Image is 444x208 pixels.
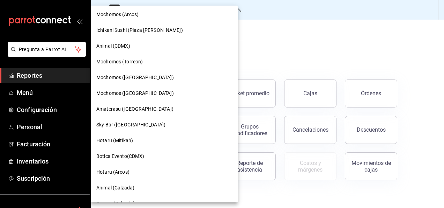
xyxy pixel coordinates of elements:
[96,105,173,113] span: Amaterasu ([GEOGRAPHIC_DATA])
[91,38,238,54] div: Animal (CDMX)
[96,42,130,50] span: Animal (CDMX)
[91,148,238,164] div: Botica Evento(CDMX)
[91,180,238,196] div: Animal (Calzada)
[96,153,145,160] span: Botica Evento(CDMX)
[96,184,134,192] span: Animal (Calzada)
[96,27,183,34] span: Ichikani Sushi (Plaza [PERSON_NAME])
[91,117,238,133] div: Sky Bar ([GEOGRAPHIC_DATA])
[96,168,129,176] span: Hotaru (Arcos)
[91,70,238,85] div: Mochomos ([GEOGRAPHIC_DATA])
[96,121,166,129] span: Sky Bar ([GEOGRAPHIC_DATA])
[96,200,135,207] span: Cuerno (Calzada)
[91,164,238,180] div: Hotaru (Arcos)
[96,74,174,81] span: Mochomos ([GEOGRAPHIC_DATA])
[91,133,238,148] div: Hotaru (Mitikah)
[91,101,238,117] div: Amaterasu ([GEOGRAPHIC_DATA])
[91,85,238,101] div: Mochomos ([GEOGRAPHIC_DATA])
[96,137,133,144] span: Hotaru (Mitikah)
[96,58,143,65] span: Mochomos (Torreon)
[91,22,238,38] div: Ichikani Sushi (Plaza [PERSON_NAME])
[96,90,174,97] span: Mochomos ([GEOGRAPHIC_DATA])
[91,54,238,70] div: Mochomos (Torreon)
[91,7,238,22] div: Mochomos (Arcos)
[96,11,139,18] span: Mochomos (Arcos)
